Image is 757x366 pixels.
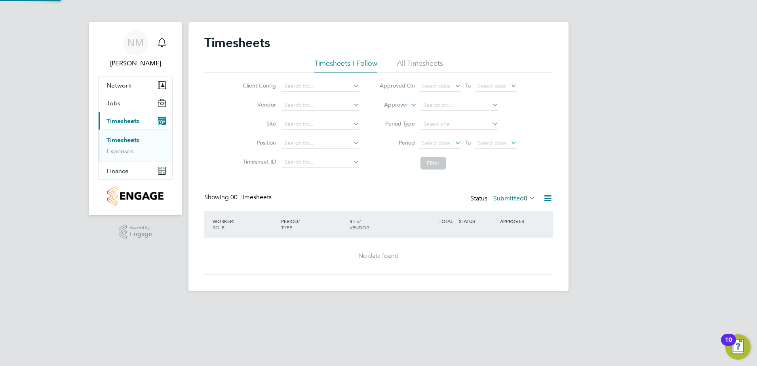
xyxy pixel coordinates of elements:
[379,120,415,127] label: Period Type
[725,334,751,360] button: Open Resource Center, 10 new notifications
[211,214,279,234] div: WORKER
[240,82,276,89] label: Client Config
[130,225,152,231] span: Powered by
[240,139,276,146] label: Position
[99,162,172,179] button: Finance
[98,30,173,68] a: NM[PERSON_NAME]
[379,82,415,89] label: Approved On
[420,119,498,130] input: Select one
[725,340,732,350] div: 10
[98,59,173,68] span: Naomi Mutter
[107,147,133,155] a: Expenses
[373,101,408,109] label: Approver
[457,214,498,228] div: STATUS
[281,138,359,149] input: Search for...
[127,38,144,48] span: NM
[422,82,450,90] span: Select date
[240,101,276,108] label: Vendor
[420,100,498,111] input: Search for...
[230,193,272,201] span: 00 Timesheets
[233,218,234,224] span: /
[439,218,453,224] span: TOTAL
[281,81,359,92] input: Search for...
[420,157,446,170] button: Filter
[89,22,182,215] nav: Main navigation
[281,100,359,111] input: Search for...
[99,94,172,112] button: Jobs
[99,112,172,130] button: Timesheets
[99,130,172,162] div: Timesheets
[493,194,535,202] label: Submitted
[213,224,224,231] span: ROLE
[498,214,539,228] div: APPROVER
[204,35,270,51] h2: Timesheets
[463,137,473,148] span: To
[314,59,377,73] li: Timesheets I Follow
[107,99,120,107] span: Jobs
[240,120,276,127] label: Site
[348,214,416,234] div: SITE
[212,252,545,260] div: No data found
[477,82,506,90] span: Select date
[524,194,527,202] span: 0
[477,139,506,147] span: Select date
[107,82,131,89] span: Network
[298,218,300,224] span: /
[281,119,359,130] input: Search for...
[379,139,415,146] label: Period
[99,76,172,94] button: Network
[463,80,473,91] span: To
[397,59,443,73] li: All Timesheets
[470,193,537,204] div: Status
[279,214,348,234] div: PERIOD
[107,167,129,175] span: Finance
[281,224,292,231] span: TYPE
[98,186,173,206] a: Go to home page
[204,193,273,202] div: Showing
[107,117,139,125] span: Timesheets
[350,224,369,231] span: VENDOR
[359,218,361,224] span: /
[119,225,152,240] a: Powered byEngage
[281,157,359,168] input: Search for...
[107,186,163,206] img: countryside-properties-logo-retina.png
[240,158,276,165] label: Timesheet ID
[422,139,450,147] span: Select date
[130,231,152,238] span: Engage
[107,136,139,144] a: Timesheets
